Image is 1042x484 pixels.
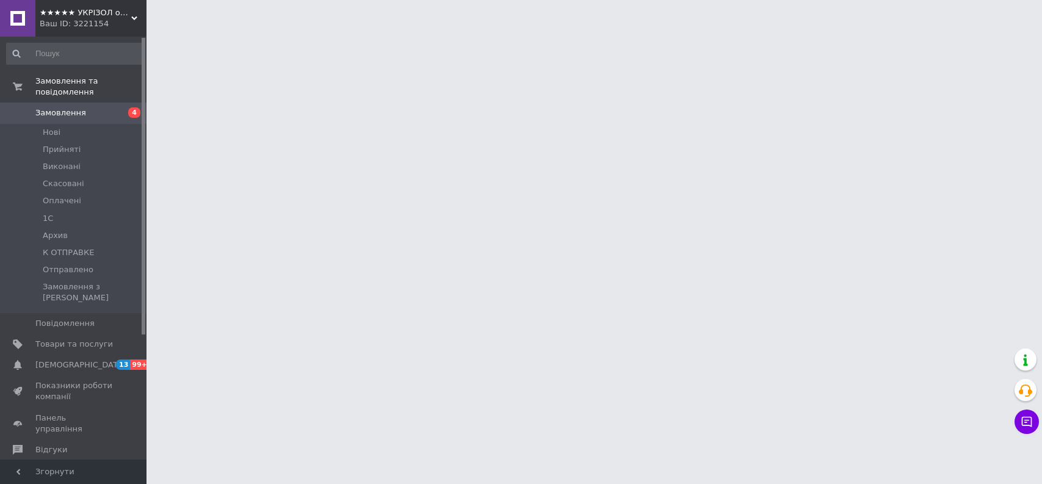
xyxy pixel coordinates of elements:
button: Чат з покупцем [1015,410,1039,434]
span: [DEMOGRAPHIC_DATA] [35,359,126,370]
span: Архив [43,230,68,241]
span: Показники роботи компанії [35,380,113,402]
div: Ваш ID: 3221154 [40,18,147,29]
span: 13 [116,359,130,370]
span: Товари та послуги [35,339,113,350]
span: Замовлення з [PERSON_NAME] [43,281,142,303]
span: Замовлення та повідомлення [35,76,147,98]
span: 1С [43,213,53,224]
input: Пошук [6,43,143,65]
span: Отправлено [43,264,93,275]
span: 99+ [130,359,150,370]
span: Відгуки [35,444,67,455]
span: Прийняті [43,144,81,155]
span: Повідомлення [35,318,95,329]
span: Панель управління [35,413,113,435]
span: ★★★★★ УКРІЗОЛ оптово-роздрібна компанія [40,7,131,18]
span: Оплачені [43,195,81,206]
span: К ОТПРАВКЕ [43,247,94,258]
span: Замовлення [35,107,86,118]
span: Нові [43,127,60,138]
span: Виконані [43,161,81,172]
span: 4 [128,107,140,118]
span: Скасовані [43,178,84,189]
